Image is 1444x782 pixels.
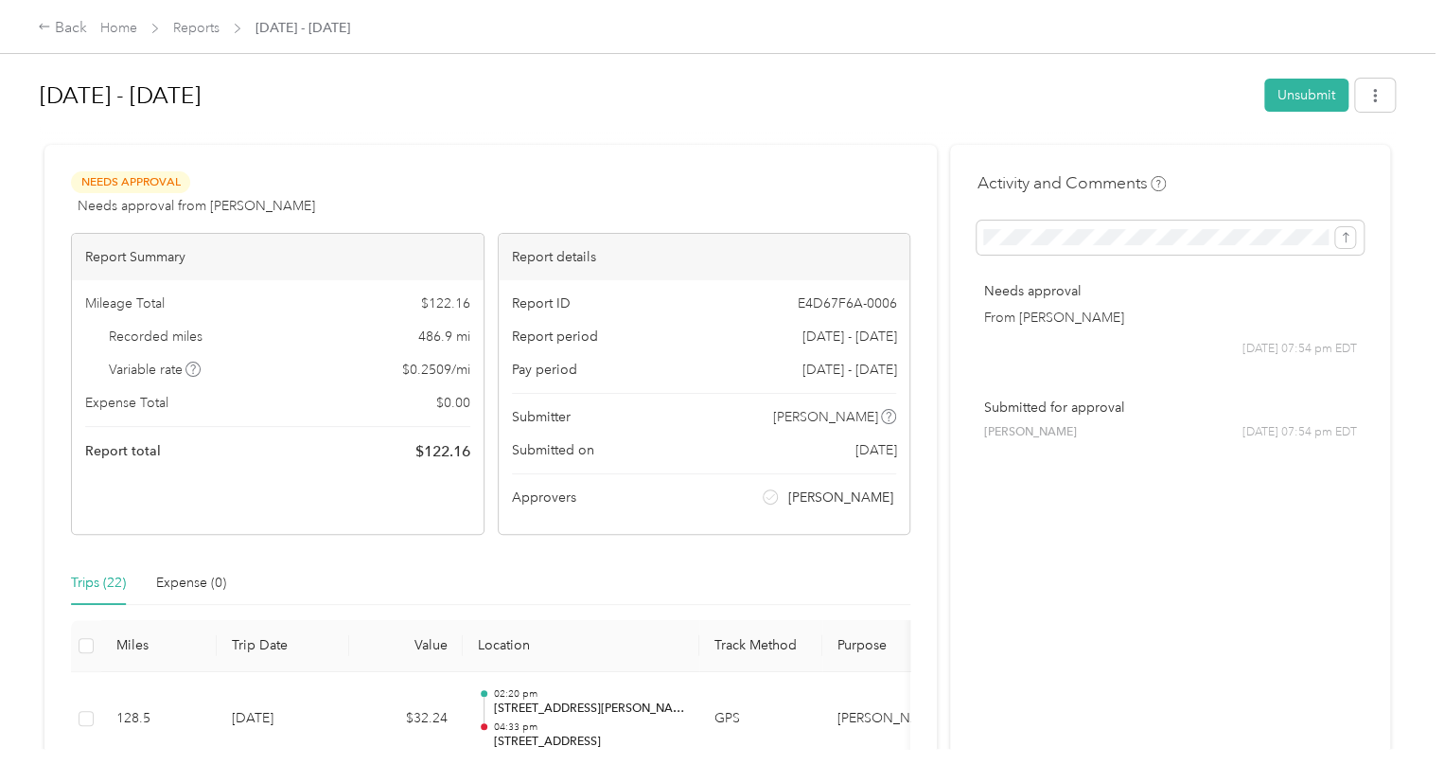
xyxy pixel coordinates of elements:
span: Pay period [512,360,577,380]
span: $ 0.2509 / mi [402,360,470,380]
span: [DATE] [854,440,896,460]
h1: Aug 1 - 31, 2025 [40,73,1251,118]
span: [DATE] - [DATE] [255,18,350,38]
div: Expense (0) [156,573,226,594]
button: Unsubmit [1264,79,1348,112]
span: [PERSON_NAME] [788,488,893,507]
td: EE Ward [822,672,964,767]
span: [DATE] 07:54 pm EDT [1242,341,1357,358]
span: [PERSON_NAME] [983,424,1076,441]
span: Expense Total [85,393,168,413]
span: Needs Approval [71,171,190,193]
th: Value [349,620,463,672]
td: GPS [699,672,822,767]
p: [STREET_ADDRESS][PERSON_NAME] [493,701,684,718]
a: Home [100,20,137,36]
div: Back [38,17,87,40]
span: Submitter [512,407,571,427]
p: [STREET_ADDRESS] [493,734,684,751]
th: Trip Date [217,620,349,672]
div: Report Summary [72,234,484,280]
td: $32.24 [349,672,463,767]
span: Recorded miles [109,327,203,347]
span: [DATE] - [DATE] [801,327,896,347]
span: Mileage Total [85,293,165,313]
div: Report details [499,234,910,280]
span: Approvers [512,488,576,507]
span: Report period [512,327,598,347]
p: 04:33 pm [493,720,684,734]
span: E4D67F6A-0006 [797,293,896,313]
span: [PERSON_NAME] [773,407,878,427]
td: [DATE] [217,672,349,767]
span: [DATE] 07:54 pm EDT [1242,424,1357,441]
iframe: Everlance-gr Chat Button Frame [1338,676,1444,782]
th: Track Method [699,620,822,672]
span: 486.9 mi [418,327,470,347]
span: Needs approval from [PERSON_NAME] [78,196,315,216]
div: Trips (22) [71,573,126,594]
h4: Activity and Comments [977,171,1166,195]
a: Reports [173,20,220,36]
span: Report total [85,441,161,461]
p: 02:20 pm [493,687,684,701]
span: $ 0.00 [436,393,470,413]
p: Submitted for approval [983,398,1357,418]
span: Report ID [512,293,571,313]
th: Location [463,620,699,672]
span: $ 122.16 [421,293,470,313]
th: Miles [101,620,217,672]
p: From [PERSON_NAME] [983,308,1357,328]
p: Needs approval [983,281,1357,301]
th: Purpose [822,620,964,672]
span: Variable rate [109,360,202,380]
span: [DATE] - [DATE] [801,360,896,380]
span: $ 122.16 [415,440,470,463]
span: Submitted on [512,440,594,460]
td: 128.5 [101,672,217,767]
